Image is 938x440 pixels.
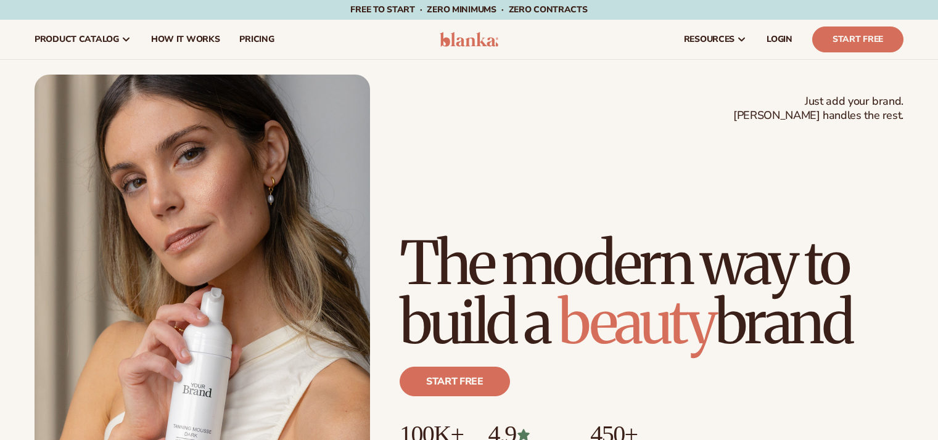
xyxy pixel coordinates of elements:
[239,35,274,44] span: pricing
[812,26,903,52] a: Start Free
[400,234,903,352] h1: The modern way to build a brand
[350,4,587,15] span: Free to start · ZERO minimums · ZERO contracts
[141,20,230,59] a: How It Works
[400,367,510,396] a: Start free
[757,20,802,59] a: LOGIN
[151,35,220,44] span: How It Works
[440,32,498,47] img: logo
[25,20,141,59] a: product catalog
[684,35,734,44] span: resources
[558,285,715,359] span: beauty
[674,20,757,59] a: resources
[229,20,284,59] a: pricing
[35,35,119,44] span: product catalog
[767,35,792,44] span: LOGIN
[733,94,903,123] span: Just add your brand. [PERSON_NAME] handles the rest.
